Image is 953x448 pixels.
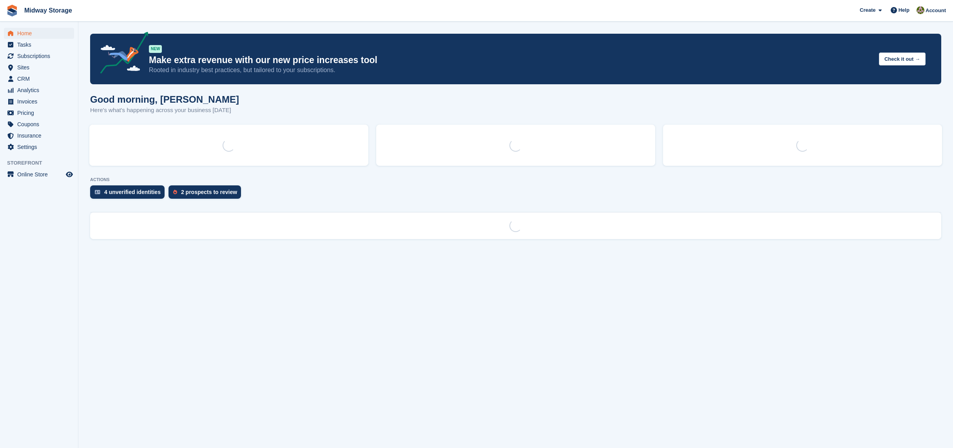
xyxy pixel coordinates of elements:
[4,141,74,152] a: menu
[90,106,239,115] p: Here's what's happening across your business [DATE]
[860,6,875,14] span: Create
[181,189,237,195] div: 2 prospects to review
[90,94,239,105] h1: Good morning, [PERSON_NAME]
[7,159,78,167] span: Storefront
[168,185,245,203] a: 2 prospects to review
[4,107,74,118] a: menu
[17,85,64,96] span: Analytics
[899,6,910,14] span: Help
[4,130,74,141] a: menu
[17,62,64,73] span: Sites
[149,45,162,53] div: NEW
[90,177,941,182] p: ACTIONS
[6,5,18,16] img: stora-icon-8386f47178a22dfd0bd8f6a31ec36ba5ce8667c1dd55bd0f319d3a0aa187defe.svg
[173,190,177,194] img: prospect-51fa495bee0391a8d652442698ab0144808aea92771e9ea1ae160a38d050c398.svg
[4,73,74,84] a: menu
[149,66,873,74] p: Rooted in industry best practices, but tailored to your subscriptions.
[879,53,926,65] button: Check it out →
[4,51,74,62] a: menu
[94,32,149,76] img: price-adjustments-announcement-icon-8257ccfd72463d97f412b2fc003d46551f7dbcb40ab6d574587a9cd5c0d94...
[926,7,946,15] span: Account
[149,54,873,66] p: Make extra revenue with our new price increases tool
[104,189,161,195] div: 4 unverified identities
[4,96,74,107] a: menu
[17,51,64,62] span: Subscriptions
[17,169,64,180] span: Online Store
[90,185,168,203] a: 4 unverified identities
[917,6,924,14] img: Heather Nicholson
[17,96,64,107] span: Invoices
[4,39,74,50] a: menu
[4,119,74,130] a: menu
[95,190,100,194] img: verify_identity-adf6edd0f0f0b5bbfe63781bf79b02c33cf7c696d77639b501bdc392416b5a36.svg
[17,28,64,39] span: Home
[17,107,64,118] span: Pricing
[17,73,64,84] span: CRM
[4,28,74,39] a: menu
[4,169,74,180] a: menu
[21,4,75,17] a: Midway Storage
[17,141,64,152] span: Settings
[17,119,64,130] span: Coupons
[4,85,74,96] a: menu
[17,39,64,50] span: Tasks
[4,62,74,73] a: menu
[17,130,64,141] span: Insurance
[65,170,74,179] a: Preview store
